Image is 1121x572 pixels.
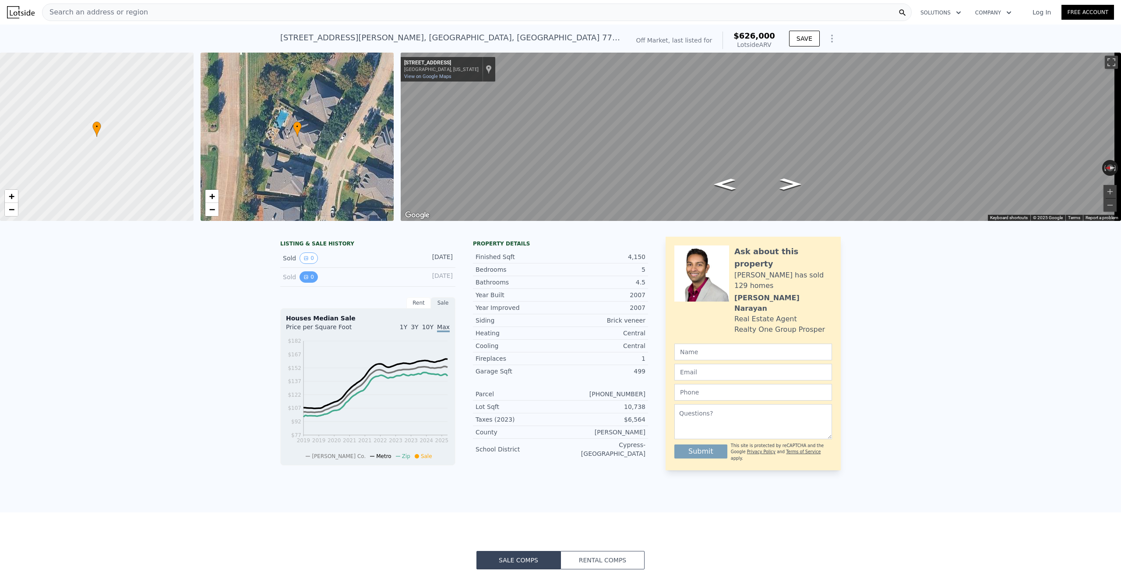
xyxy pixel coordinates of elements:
span: © 2025 Google [1033,215,1063,220]
img: Lotside [7,6,35,18]
tspan: $92 [291,419,301,425]
button: Rental Comps [560,551,645,569]
div: [DATE] [414,271,453,283]
div: Bedrooms [476,265,560,274]
tspan: $107 [288,405,301,411]
div: Bathrooms [476,278,560,287]
button: Toggle fullscreen view [1105,56,1118,69]
div: Map [401,53,1121,221]
tspan: $137 [288,378,301,384]
span: 1Y [400,323,407,330]
a: Zoom out [5,203,18,216]
div: Real Estate Agent [734,314,797,324]
div: • [293,121,302,137]
span: + [209,191,215,202]
tspan: $77 [291,432,301,438]
tspan: 2024 [419,437,433,444]
div: Year Built [476,291,560,299]
div: Parcel [476,390,560,398]
tspan: 2021 [358,437,372,444]
div: Cypress-[GEOGRAPHIC_DATA] [560,441,645,458]
span: − [9,204,14,215]
button: Zoom in [1103,185,1117,198]
div: [PERSON_NAME] has sold 129 homes [734,270,832,291]
button: Reset the view [1102,164,1118,171]
tspan: 2020 [328,437,341,444]
input: Phone [674,384,832,401]
span: Sale [421,453,432,459]
div: 2007 [560,303,645,312]
div: Brick veneer [560,316,645,325]
div: Houses Median Sale [286,314,450,323]
tspan: 2021 [343,437,356,444]
input: Name [674,344,832,360]
span: Metro [376,453,391,459]
div: [STREET_ADDRESS][PERSON_NAME] , [GEOGRAPHIC_DATA] , [GEOGRAPHIC_DATA] 77095 [280,32,622,44]
span: + [9,191,14,202]
div: $6,564 [560,415,645,424]
div: [GEOGRAPHIC_DATA], [US_STATE] [404,67,479,72]
button: Submit [674,444,727,458]
div: [PERSON_NAME] [560,428,645,437]
button: Company [968,5,1019,21]
path: Go South, Wheat Cross Dr [771,176,811,192]
div: Property details [473,240,648,247]
div: This site is protected by reCAPTCHA and the Google and apply. [731,443,832,462]
button: Sale Comps [476,551,560,569]
div: Cooling [476,341,560,350]
tspan: 2019 [312,437,326,444]
div: Fireplaces [476,354,560,363]
div: 4.5 [560,278,645,287]
div: Lotside ARV [733,40,775,49]
input: Email [674,364,832,380]
a: Zoom out [205,203,219,216]
div: Sale [431,297,455,309]
span: Search an address or region [42,7,148,18]
div: [PHONE_NUMBER] [560,390,645,398]
a: Report a problem [1086,215,1118,220]
span: Zip [402,453,410,459]
a: Privacy Policy [747,449,776,454]
span: 3Y [411,323,418,330]
div: 5 [560,265,645,274]
div: • [92,121,101,137]
tspan: 2023 [404,437,418,444]
a: Terms of Service [786,449,821,454]
span: − [209,204,215,215]
a: Show location on map [486,64,492,74]
span: 10Y [422,323,434,330]
button: Keyboard shortcuts [990,215,1028,221]
a: Zoom in [205,190,219,203]
button: Solutions [913,5,968,21]
tspan: $152 [288,365,301,371]
div: Heating [476,329,560,338]
div: Garage Sqft [476,367,560,376]
div: LISTING & SALE HISTORY [280,240,455,249]
div: 2007 [560,291,645,299]
div: Ask about this property [734,245,832,270]
div: [STREET_ADDRESS] [404,60,479,67]
div: Off Market, last listed for [636,36,712,45]
a: Zoom in [5,190,18,203]
path: Go North, Wheat Cross Dr [705,176,745,193]
div: Central [560,341,645,350]
tspan: 2019 [297,437,310,444]
span: Max [437,323,450,332]
div: Central [560,329,645,338]
tspan: $167 [288,352,301,358]
button: Show Options [823,30,841,47]
div: Rent [406,297,431,309]
tspan: 2023 [389,437,402,444]
div: 499 [560,367,645,376]
div: School District [476,445,560,454]
div: 1 [560,354,645,363]
a: Open this area in Google Maps (opens a new window) [403,210,432,221]
button: Rotate counterclockwise [1102,160,1107,176]
div: [PERSON_NAME] Narayan [734,293,832,314]
tspan: $182 [288,338,301,344]
button: View historical data [300,271,318,283]
tspan: $122 [288,392,301,398]
div: Price per Square Foot [286,323,368,337]
img: Google [403,210,432,221]
div: [DATE] [414,252,453,264]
